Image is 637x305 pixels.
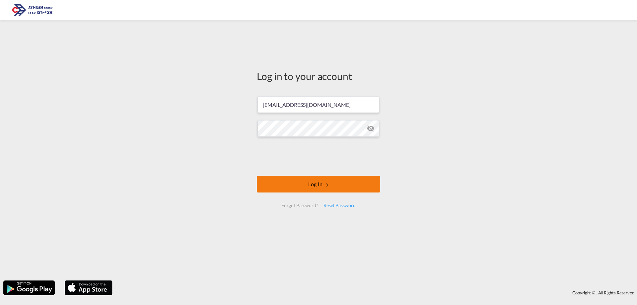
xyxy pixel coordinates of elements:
[268,143,369,169] iframe: reCAPTCHA
[257,176,380,192] button: LOGIN
[279,199,320,211] div: Forgot Password?
[257,69,380,83] div: Log in to your account
[10,3,55,18] img: 166978e0a5f911edb4280f3c7a976193.png
[367,124,375,132] md-icon: icon-eye-off
[116,287,637,298] div: Copyright © . All Rights Reserved
[3,280,55,296] img: google.png
[64,280,113,296] img: apple.png
[321,199,358,211] div: Reset Password
[257,96,379,113] input: Enter email/phone number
